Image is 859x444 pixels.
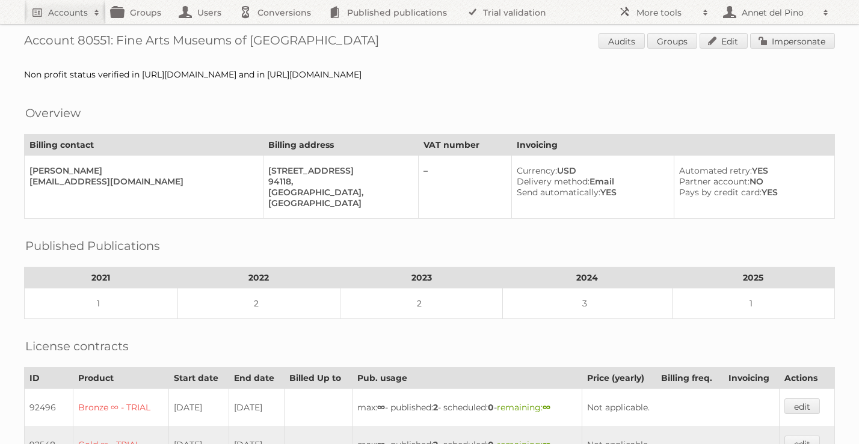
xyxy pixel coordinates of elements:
div: [PERSON_NAME] [29,165,253,176]
a: Impersonate [750,33,835,49]
td: 3 [503,288,672,319]
div: Email [517,176,664,187]
th: Invoicing [723,368,779,389]
th: Billing freq. [656,368,723,389]
h2: Overview [25,104,81,122]
td: 1 [672,288,834,319]
div: Non profit status verified in [URL][DOMAIN_NAME] and in [URL][DOMAIN_NAME] [24,69,835,80]
th: Actions [779,368,834,389]
td: [DATE] [229,389,285,427]
th: End date [229,368,285,389]
span: Partner account: [679,176,750,187]
strong: 0 [488,402,494,413]
td: Not applicable. [582,389,779,427]
td: 2 [340,288,503,319]
a: Audits [599,33,645,49]
h2: Annet del Pino [739,7,817,19]
span: Delivery method: [517,176,590,187]
h2: Published Publications [25,237,160,255]
strong: ∞ [543,402,550,413]
td: max: - published: - scheduled: - [353,389,582,427]
th: 2022 [177,267,340,288]
strong: ∞ [377,402,385,413]
div: YES [679,187,825,198]
th: 2021 [25,267,178,288]
th: Billing contact [25,135,263,156]
th: Pub. usage [353,368,582,389]
td: – [419,156,512,219]
td: 1 [25,288,178,319]
th: Invoicing [512,135,835,156]
span: Send automatically: [517,187,600,198]
span: Currency: [517,165,557,176]
th: Billed Up to [285,368,353,389]
div: NO [679,176,825,187]
th: 2024 [503,267,672,288]
th: Start date [169,368,229,389]
div: [GEOGRAPHIC_DATA] [268,198,408,208]
td: Bronze ∞ - TRIAL [73,389,169,427]
th: Billing address [263,135,418,156]
div: [STREET_ADDRESS] [268,165,408,176]
th: Price (yearly) [582,368,656,389]
span: remaining: [497,402,550,413]
td: 92496 [25,389,73,427]
span: Automated retry: [679,165,752,176]
td: 2 [177,288,340,319]
div: YES [517,187,664,198]
strong: 2 [433,402,438,413]
span: Pays by credit card: [679,187,762,198]
th: ID [25,368,73,389]
a: Groups [647,33,697,49]
a: edit [784,398,820,414]
h2: More tools [636,7,697,19]
h1: Account 80551: Fine Arts Museums of [GEOGRAPHIC_DATA] [24,33,835,51]
th: 2023 [340,267,503,288]
div: YES [679,165,825,176]
th: 2025 [672,267,834,288]
div: [EMAIL_ADDRESS][DOMAIN_NAME] [29,176,253,187]
th: Product [73,368,169,389]
a: Edit [700,33,748,49]
div: [GEOGRAPHIC_DATA], [268,187,408,198]
td: [DATE] [169,389,229,427]
h2: License contracts [25,337,129,355]
div: USD [517,165,664,176]
h2: Accounts [48,7,88,19]
div: 94118, [268,176,408,187]
th: VAT number [419,135,512,156]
